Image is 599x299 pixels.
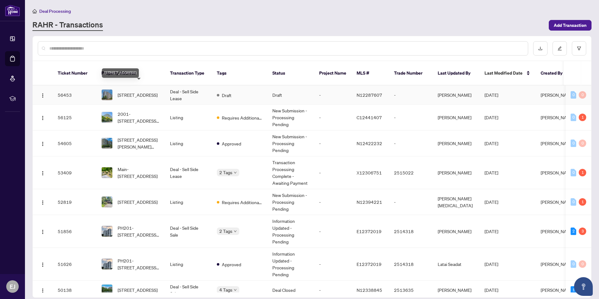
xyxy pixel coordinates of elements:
span: [DATE] [485,287,498,293]
span: [DATE] [485,92,498,98]
button: edit [553,41,567,56]
td: 51626 [53,248,96,281]
div: 3 [579,228,586,235]
img: thumbnail-img [102,138,112,149]
button: Logo [38,285,48,295]
img: Logo [40,93,45,98]
span: EJ [10,282,15,291]
td: - [314,215,352,248]
td: - [314,105,352,130]
span: 4 Tags [219,286,232,293]
span: N12394221 [357,199,382,205]
span: [DATE] [485,199,498,205]
button: download [533,41,548,56]
span: C12441407 [357,115,382,120]
img: Logo [40,200,45,205]
div: 1 [579,114,586,121]
span: [DATE] [485,261,498,267]
button: filter [572,41,586,56]
td: - [389,130,433,156]
button: Open asap [574,277,593,296]
span: down [234,288,237,292]
span: [PERSON_NAME] [541,140,574,146]
button: Add Transaction [549,20,592,31]
div: 0 [579,91,586,99]
button: Logo [38,138,48,148]
span: edit [558,46,562,51]
td: [PERSON_NAME] [433,86,480,105]
span: Approved [222,140,241,147]
button: Logo [38,90,48,100]
span: [STREET_ADDRESS] [118,91,158,98]
td: 2514318 [389,215,433,248]
span: down [234,230,237,233]
td: New Submission - Processing Pending [267,130,314,156]
span: [PERSON_NAME] [541,261,574,267]
td: - [314,156,352,189]
td: [PERSON_NAME] [433,215,480,248]
span: [PERSON_NAME] [541,228,574,234]
div: 0 [571,198,576,206]
span: N12422232 [357,140,382,146]
span: [STREET_ADDRESS] [118,199,158,205]
td: 52819 [53,189,96,215]
span: Last Modified Date [485,70,523,76]
button: Logo [38,259,48,269]
td: New Submission - Processing Pending [267,189,314,215]
div: 0 [571,114,576,121]
div: 1 [579,198,586,206]
td: 56125 [53,105,96,130]
th: Property Address [96,61,165,86]
th: Ticket Number [53,61,96,86]
img: thumbnail-img [102,112,112,123]
td: - [314,189,352,215]
td: Deal - Sell Side Lease [165,156,212,189]
span: [DATE] [485,140,498,146]
span: filter [577,46,581,51]
td: - [389,189,433,215]
img: thumbnail-img [102,285,112,295]
img: Logo [40,288,45,293]
td: 2515022 [389,156,433,189]
span: Requires Additional Docs [222,114,262,121]
span: Main-[STREET_ADDRESS] [118,166,160,179]
td: Listing [165,248,212,281]
span: Draft [222,92,231,99]
td: 2514318 [389,248,433,281]
img: thumbnail-img [102,259,112,269]
img: thumbnail-img [102,226,112,237]
td: [PERSON_NAME] [433,105,480,130]
span: 2 Tags [219,169,232,176]
td: New Submission - Processing Pending [267,105,314,130]
img: Logo [40,141,45,146]
button: Logo [38,226,48,236]
div: 0 [571,140,576,147]
img: thumbnail-img [102,90,112,100]
button: Logo [38,168,48,178]
td: - [314,86,352,105]
span: [STREET_ADDRESS][PERSON_NAME][PERSON_NAME] [118,136,160,150]
th: Tags [212,61,267,86]
span: 2 Tags [219,228,232,235]
span: E12372019 [357,228,382,234]
span: down [234,171,237,174]
span: [PERSON_NAME] [541,199,574,205]
img: Logo [40,171,45,176]
img: thumbnail-img [102,167,112,178]
th: Project Name [314,61,352,86]
td: Latai Seadat [433,248,480,281]
td: Information Updated - Processing Pending [267,248,314,281]
td: Deal - Sell Side Sale [165,215,212,248]
td: Listing [165,189,212,215]
td: Information Updated - Processing Pending [267,215,314,248]
button: Logo [38,197,48,207]
span: 2001-[STREET_ADDRESS][PERSON_NAME] [118,110,160,124]
div: 0 [571,91,576,99]
a: RAHR - Transactions [32,20,103,31]
th: Created By [536,61,573,86]
span: download [538,46,543,51]
span: [PERSON_NAME] [541,115,574,120]
img: logo [5,5,20,16]
td: 51856 [53,215,96,248]
span: PH201-[STREET_ADDRESS][PERSON_NAME] [118,224,160,238]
